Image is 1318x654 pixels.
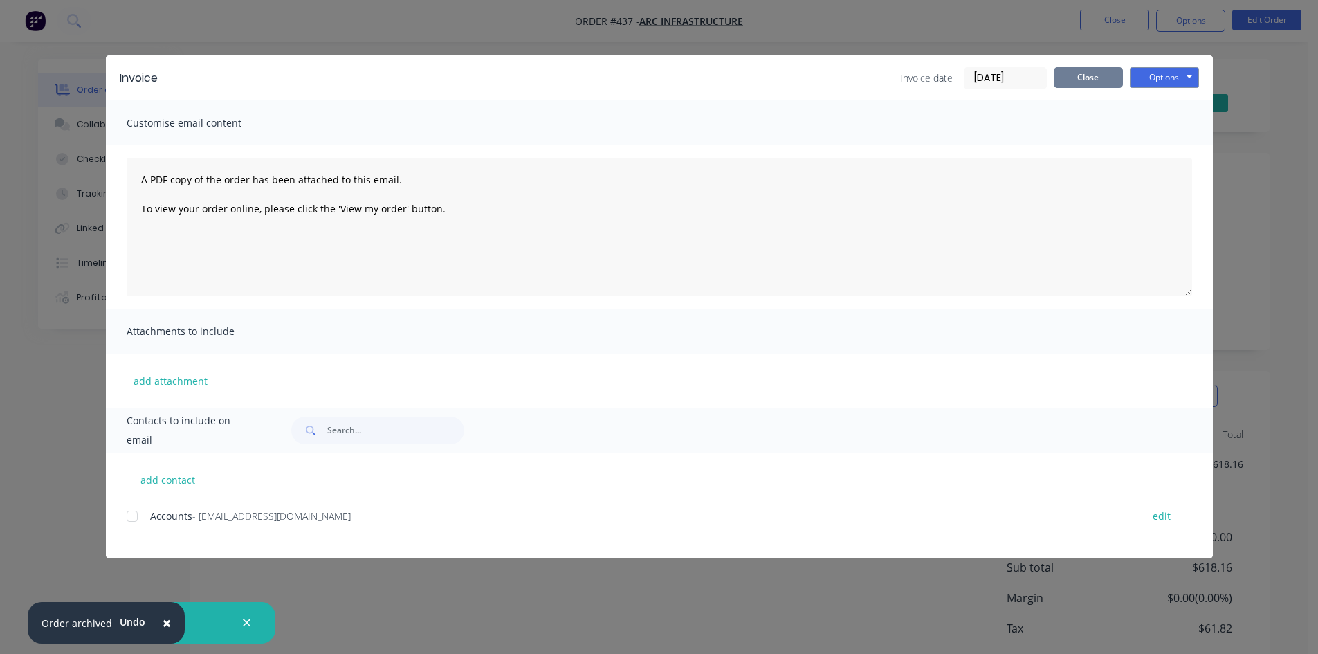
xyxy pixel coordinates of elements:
span: - [EMAIL_ADDRESS][DOMAIN_NAME] [192,509,351,523]
span: Attachments to include [127,322,279,341]
button: Undo [112,611,153,632]
span: Customise email content [127,113,279,133]
div: Invoice [120,70,158,87]
button: edit [1144,507,1179,525]
button: add attachment [127,370,214,391]
textarea: A PDF copy of the order has been attached to this email. To view your order online, please click ... [127,158,1192,296]
div: Order archived [42,616,112,630]
button: add contact [127,469,210,490]
input: Search... [327,417,464,444]
span: Invoice date [900,71,953,85]
span: × [163,613,171,633]
button: Close [1054,67,1123,88]
button: Close [149,606,185,639]
span: Contacts to include on email [127,411,257,450]
span: Accounts [150,509,192,523]
button: Options [1130,67,1199,88]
